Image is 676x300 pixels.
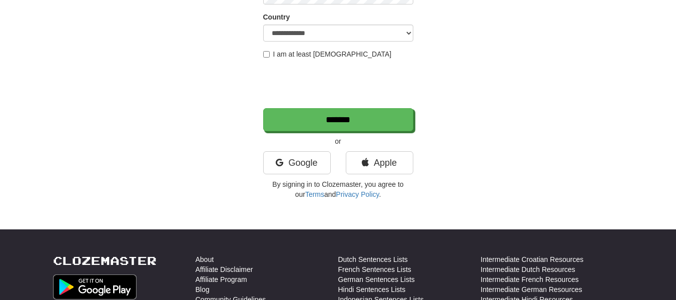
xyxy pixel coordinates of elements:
[263,49,392,59] label: I am at least [DEMOGRAPHIC_DATA]
[263,12,290,22] label: Country
[481,254,583,264] a: Intermediate Croatian Resources
[336,190,379,198] a: Privacy Policy
[481,284,582,294] a: Intermediate German Resources
[53,254,157,267] a: Clozemaster
[263,151,331,174] a: Google
[196,274,247,284] a: Affiliate Program
[305,190,324,198] a: Terms
[338,284,406,294] a: Hindi Sentences Lists
[263,64,415,103] iframe: reCAPTCHA
[196,254,214,264] a: About
[346,151,413,174] a: Apple
[263,51,270,58] input: I am at least [DEMOGRAPHIC_DATA]
[263,179,413,199] p: By signing in to Clozemaster, you agree to our and .
[338,274,415,284] a: German Sentences Lists
[481,274,579,284] a: Intermediate French Resources
[53,274,137,299] img: Get it on Google Play
[338,254,408,264] a: Dutch Sentences Lists
[263,136,413,146] p: or
[196,284,210,294] a: Blog
[481,264,575,274] a: Intermediate Dutch Resources
[196,264,253,274] a: Affiliate Disclaimer
[338,264,411,274] a: French Sentences Lists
